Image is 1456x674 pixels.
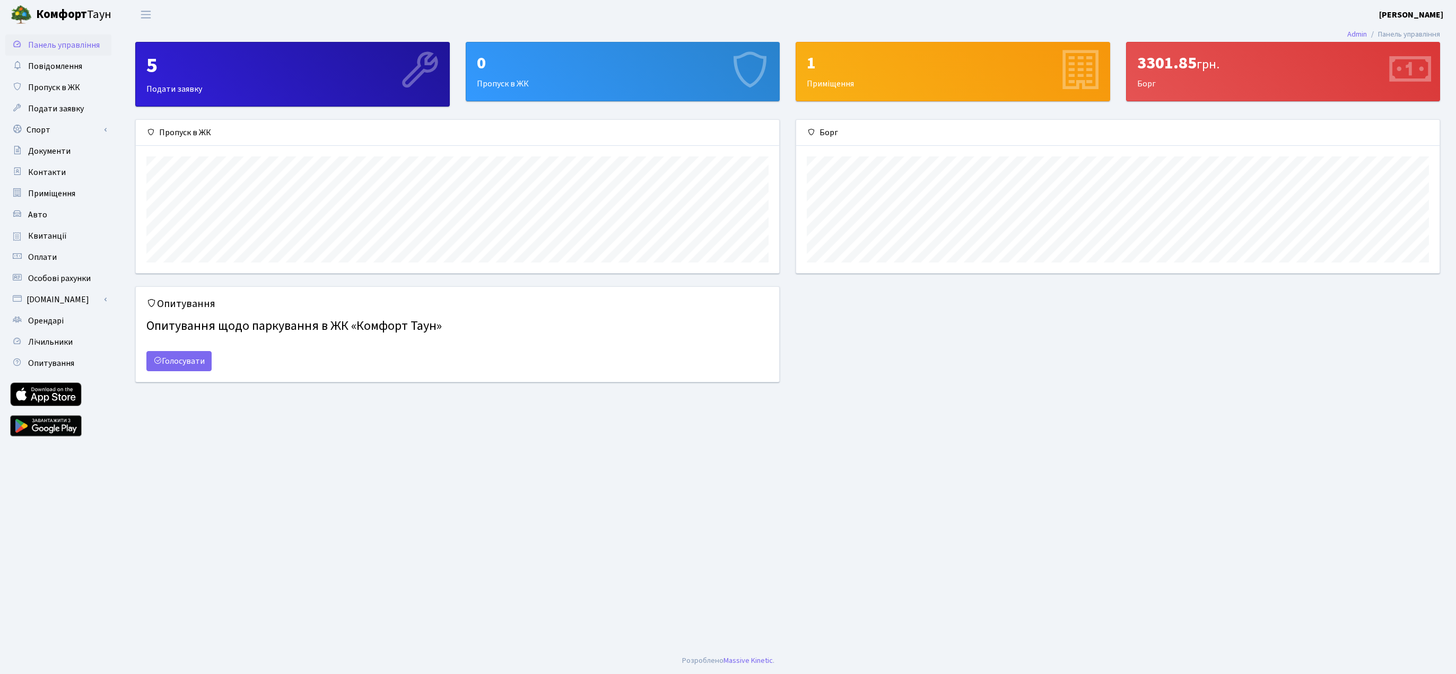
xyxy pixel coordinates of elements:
[5,77,111,98] a: Пропуск в ЖК
[5,98,111,119] a: Подати заявку
[5,162,111,183] a: Контакти
[1331,23,1456,46] nav: breadcrumb
[466,42,780,101] div: Пропуск в ЖК
[28,209,47,221] span: Авто
[28,39,100,51] span: Панель управління
[28,82,80,93] span: Пропуск в ЖК
[28,315,64,327] span: Орендарі
[5,204,111,225] a: Авто
[477,53,769,73] div: 0
[5,268,111,289] a: Особові рахунки
[28,251,57,263] span: Оплати
[5,310,111,331] a: Орендарі
[133,6,159,23] button: Переключити навігацію
[5,247,111,268] a: Оплати
[1379,9,1443,21] b: [PERSON_NAME]
[5,225,111,247] a: Квитанції
[5,183,111,204] a: Приміщення
[28,145,71,157] span: Документи
[5,331,111,353] a: Лічильники
[1367,29,1440,40] li: Панель управління
[146,297,769,310] h5: Опитування
[5,34,111,56] a: Панель управління
[28,273,91,284] span: Особові рахунки
[135,42,450,107] a: 5Подати заявку
[723,655,773,666] a: Massive Kinetic
[136,120,779,146] div: Пропуск в ЖК
[5,141,111,162] a: Документи
[5,353,111,374] a: Опитування
[1197,55,1219,74] span: грн.
[146,53,439,78] div: 5
[1347,29,1367,40] a: Admin
[682,655,774,667] div: .
[682,655,723,666] a: Розроблено
[5,56,111,77] a: Повідомлення
[28,60,82,72] span: Повідомлення
[807,53,1099,73] div: 1
[466,42,780,101] a: 0Пропуск в ЖК
[28,336,73,348] span: Лічильники
[11,4,32,25] img: logo.png
[146,314,769,338] h4: Опитування щодо паркування в ЖК «Комфорт Таун»
[1137,53,1429,73] div: 3301.85
[136,42,449,106] div: Подати заявку
[1379,8,1443,21] a: [PERSON_NAME]
[28,357,74,369] span: Опитування
[796,42,1110,101] a: 1Приміщення
[1127,42,1440,101] div: Борг
[5,289,111,310] a: [DOMAIN_NAME]
[146,351,212,371] a: Голосувати
[36,6,87,23] b: Комфорт
[5,119,111,141] a: Спорт
[36,6,111,24] span: Таун
[28,103,84,115] span: Подати заявку
[28,188,75,199] span: Приміщення
[28,230,67,242] span: Квитанції
[28,167,66,178] span: Контакти
[796,42,1110,101] div: Приміщення
[796,120,1440,146] div: Борг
